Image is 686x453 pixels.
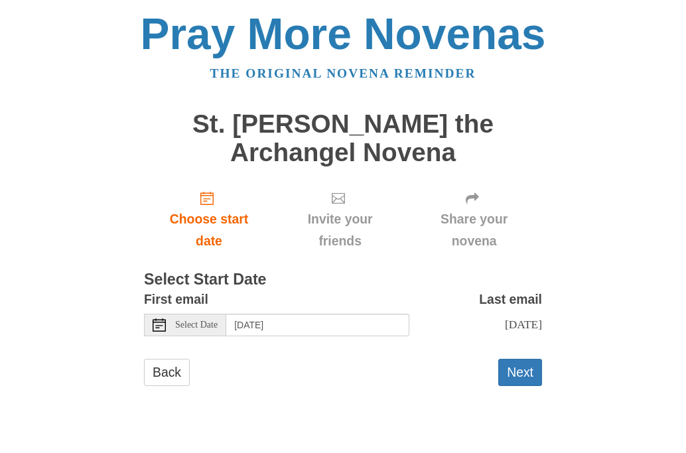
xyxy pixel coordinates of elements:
button: Next [498,359,542,386]
span: Choose start date [157,208,261,252]
div: Click "Next" to confirm your start date first. [406,180,542,259]
label: First email [144,289,208,310]
label: Last email [479,289,542,310]
div: Click "Next" to confirm your start date first. [274,180,406,259]
h1: St. [PERSON_NAME] the Archangel Novena [144,110,542,166]
span: [DATE] [505,318,542,331]
a: The original novena reminder [210,66,476,80]
a: Choose start date [144,180,274,259]
span: Invite your friends [287,208,393,252]
a: Back [144,359,190,386]
span: Select Date [175,320,218,330]
span: Share your novena [419,208,529,252]
h3: Select Start Date [144,271,542,289]
a: Pray More Novenas [141,9,546,58]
